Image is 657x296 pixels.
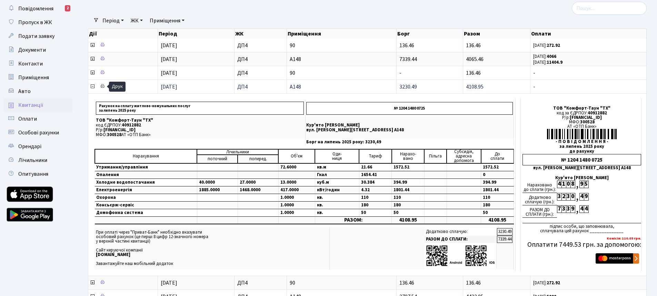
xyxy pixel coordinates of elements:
td: 1572.52 [392,163,425,171]
td: Лічильники [197,149,278,155]
td: кв. [315,209,359,217]
td: Додатково сплачую: [425,228,497,235]
span: 4108.95 [466,83,484,91]
img: apps-qrcodes.png [426,245,495,267]
span: ДП4 [237,43,284,48]
div: Кур'ято [PERSON_NAME] [522,176,641,180]
a: Орендарі [3,140,72,153]
div: Додатково сплачую (грн.): [522,193,557,205]
td: 50 [392,209,425,217]
div: 9 [584,193,588,201]
td: 1801.44 [481,186,514,194]
span: ДП4 [237,84,284,90]
p: код ЄДРПОУ: [96,123,304,127]
td: кв.м [315,163,359,171]
a: Авто [3,84,72,98]
td: Гкал [315,171,359,179]
td: Консьєрж-сервіс [95,202,197,209]
span: 300528 [107,132,121,138]
b: 4066 [547,53,556,60]
span: 90 [290,43,394,48]
div: 0 [570,193,575,201]
a: Період [100,15,127,27]
div: за липень 2025 року [522,144,641,149]
span: [DATE] [161,279,177,287]
td: До cплати [481,149,514,163]
div: Р/р: [522,115,641,120]
td: 0 [481,171,514,179]
p: Борг на липень 2025 року: 3230,49 [306,140,513,144]
span: Лічильники [18,156,47,164]
p: МФО: АТ «ОТП Банк» [96,133,304,137]
b: 272.92 [547,42,560,49]
td: кВт/годин [315,186,359,194]
a: Контакти [3,57,72,71]
a: Оплати [3,112,72,126]
span: 136.46 [466,69,481,77]
b: Комісія: 110.09 грн. [607,236,641,241]
th: Оплати [530,29,647,39]
span: Контакти [18,60,43,68]
div: МФО: [522,120,641,124]
a: Повідомлення2 [3,2,72,16]
span: 40912882 [588,110,607,116]
td: кв. [315,194,359,202]
td: 1801.44 [392,186,425,194]
div: вул. [PERSON_NAME][STREET_ADDRESS] А148 [522,166,641,170]
div: до рахунку [522,149,641,154]
a: Документи [3,43,72,57]
div: 9 [570,205,575,213]
td: Домофонна система [95,209,197,217]
td: 1654.41 [359,171,392,179]
span: [DATE] [161,69,177,77]
td: 417.0000 [278,186,315,194]
p: Р/р: [96,128,304,132]
span: 300528 [580,119,595,125]
div: РАЗОМ ДО СПЛАТИ (грн.): [522,205,557,218]
div: № 1204 1480 0725 [522,154,641,165]
td: 40.0000 [197,179,238,186]
span: [DATE] [161,42,177,49]
th: Борг [397,29,463,39]
td: 27.0000 [238,179,278,186]
td: 1.0000 [278,202,315,209]
td: Пільга [424,149,447,163]
span: Повідомлення [18,5,53,12]
td: Опалення [95,171,197,179]
div: 0 [566,181,570,188]
div: 7 [557,205,561,213]
div: , [575,193,579,201]
td: Охорона [95,194,197,202]
td: РАЗОМ: [315,217,391,224]
span: [FINANCIAL_ID] [103,127,136,133]
div: 2 [65,5,70,11]
td: 180 [481,202,514,209]
span: [FINANCIAL_ID] [570,114,602,121]
td: 4108.95 [392,217,425,224]
td: 50 [481,209,514,217]
td: 13.0000 [278,179,315,186]
div: 3 [566,193,570,201]
td: 1.0000 [278,194,315,202]
p: Рахунок на сплату житлово-комунальних послуг за липень 2025 року [96,102,304,115]
p: вул. [PERSON_NAME][STREET_ADDRESS] А148 [306,128,513,132]
td: Оди- ниця [315,149,359,163]
div: код за ЄДРПОУ: [522,111,641,115]
td: Холодне водопостачання [95,179,197,186]
div: 8 [570,181,575,188]
td: 4.32 [359,186,392,194]
td: 1572.52 [481,163,514,171]
span: 136.46 [466,279,481,287]
td: 72.6000 [278,163,315,171]
td: Тариф [359,149,392,163]
a: ЖК [128,15,146,27]
td: РАЗОМ ДО СПЛАТИ: [425,236,497,243]
small: [DATE]: [533,53,556,60]
th: Період [158,29,235,39]
b: 11404.9 [547,59,563,65]
div: , [575,205,579,213]
span: ДП4 [237,70,284,76]
td: Утримання/управління [95,163,197,171]
small: [DATE]: [533,280,560,286]
span: 40912882 [122,122,141,128]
